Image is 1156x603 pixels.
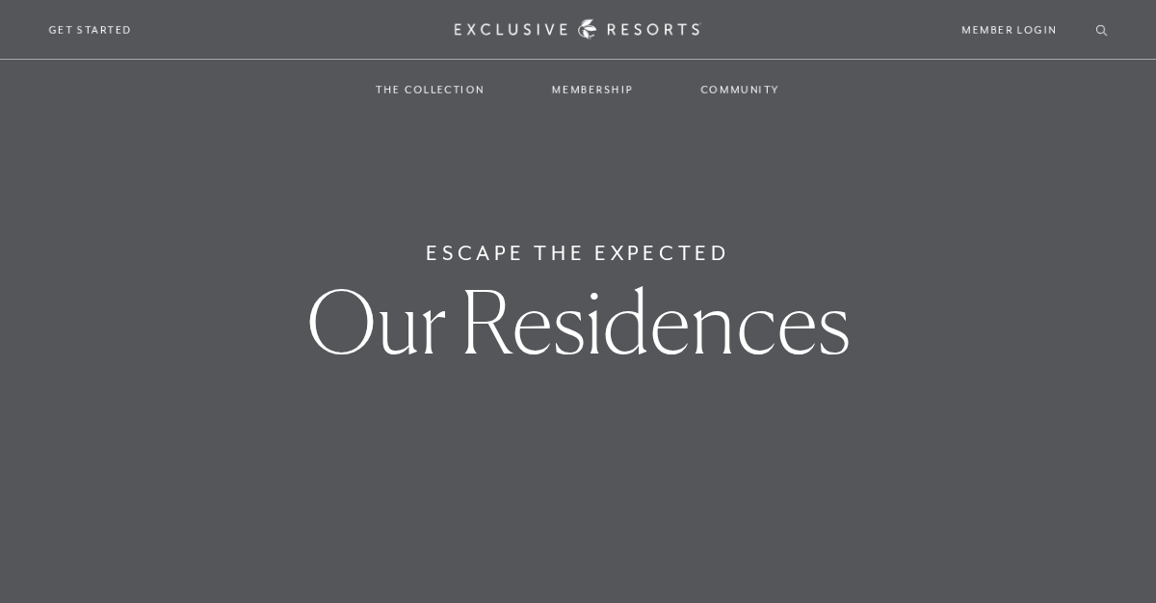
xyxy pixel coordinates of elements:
h6: Escape The Expected [426,238,729,269]
a: Membership [533,62,652,118]
a: Member Login [962,21,1058,39]
a: Community [681,62,799,118]
a: The Collection [356,62,504,118]
a: Get Started [48,21,132,39]
h1: Our Residences [306,278,851,365]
